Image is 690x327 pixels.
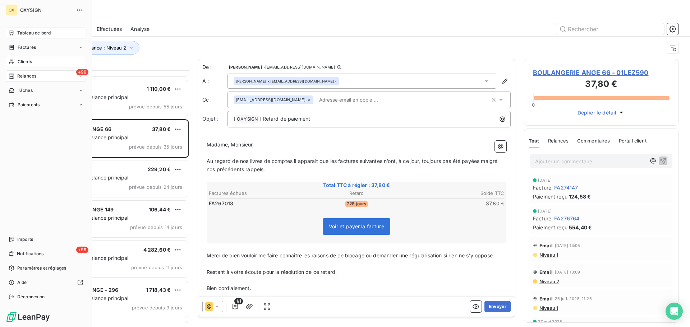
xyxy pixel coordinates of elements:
[539,296,553,302] span: Email
[18,87,33,94] span: Tâches
[207,141,254,148] span: Madame, Monsieur,
[259,116,310,122] span: ] Retard de paiement
[345,201,368,207] span: 228 jours
[147,86,171,92] span: 1 110,00 €
[236,115,259,123] span: OXYSIGN
[569,224,592,231] span: 554,40 €
[555,270,580,274] span: [DATE] 13:09
[533,193,567,200] span: Paiement reçu
[6,277,86,288] a: Aide
[129,144,182,150] span: prévue depuis 35 jours
[406,200,505,207] td: 37,80 €
[97,25,122,33] span: Effectuées
[569,193,591,200] span: 124,58 €
[207,252,494,258] span: Merci de bien vouloir me faire connaître les raisons de ce blocage ou demander une régularisation...
[51,41,139,55] button: Niveau de relance : Niveau 2
[17,265,66,271] span: Paramètres et réglages
[207,158,499,172] span: Au regard de nos livres de comptes il apparait que les factures suivantes n’ont, à ce jour, toujo...
[533,78,670,92] h3: 37,80 €
[539,252,558,258] span: Niveau 1
[578,109,617,116] span: Déplier le détail
[209,200,233,207] span: FA267013
[18,102,40,108] span: Paiements
[202,96,227,103] label: Cc :
[538,178,552,182] span: [DATE]
[76,69,88,75] span: +99
[17,73,36,79] span: Relances
[17,251,43,257] span: Notifications
[577,138,610,144] span: Commentaires
[34,70,189,327] div: grid
[548,138,569,144] span: Relances
[148,166,171,172] span: 229,20 €
[229,65,262,69] span: [PERSON_NAME]
[6,4,17,16] div: OX
[20,7,72,13] span: OXYSIGN
[234,116,235,122] span: [
[533,224,567,231] span: Paiement reçu
[666,303,683,320] div: Open Intercom Messenger
[575,108,627,117] button: Déplier le détail
[554,215,579,222] span: FA276764
[236,79,266,84] span: [PERSON_NAME]
[554,184,578,191] span: FA274147
[207,285,251,291] span: Bien cordialement.
[533,184,553,191] span: Facture :
[555,296,592,301] span: 25 juil. 2025, 11:25
[538,319,562,324] span: 27 mai 2025
[529,138,539,144] span: Tout
[555,243,580,248] span: [DATE] 14:05
[307,190,405,197] th: Retard
[539,269,553,275] span: Email
[484,301,511,312] button: Envoyer
[316,94,399,105] input: Adresse email en copie ...
[146,287,171,293] span: 1 718,43 €
[130,25,149,33] span: Analyse
[532,102,535,108] span: 0
[17,30,51,36] span: Tableau de bord
[18,44,36,51] span: Factures
[152,126,171,132] span: 37,80 €
[539,279,559,284] span: Niveau 2
[539,243,553,248] span: Email
[76,247,88,253] span: +99
[132,305,182,310] span: prévue depuis 9 jours
[17,294,45,300] span: Déconnexion
[234,298,243,304] span: 1/1
[533,215,553,222] span: Facture :
[129,104,182,109] span: prévue depuis 55 jours
[202,78,227,85] label: À :
[149,206,171,212] span: 106,44 €
[406,190,505,197] th: Solde TTC
[236,98,305,102] span: [EMAIL_ADDRESS][DOMAIN_NAME]
[131,265,182,270] span: prévue depuis 11 jours
[61,45,126,51] span: Niveau de relance : Niveau 2
[263,65,335,69] span: - [EMAIL_ADDRESS][DOMAIN_NAME]
[129,184,182,190] span: prévue depuis 24 jours
[202,64,227,71] span: De :
[208,190,307,197] th: Factures échues
[18,59,32,65] span: Clients
[538,209,552,213] span: [DATE]
[329,223,384,229] span: Voir et payer la facture
[130,224,182,230] span: prévue depuis 14 jours
[202,116,218,122] span: Objet :
[6,311,50,323] img: Logo LeanPay
[533,68,670,78] span: BOULANGERIE ANGE 66 - 01LEZ590
[207,269,337,275] span: Restant à votre écoute pour la résolution de ce retard,
[17,236,33,243] span: Imports
[236,79,337,84] div: <[EMAIL_ADDRESS][DOMAIN_NAME]>
[619,138,647,144] span: Portail client
[17,279,27,286] span: Aide
[208,182,505,189] span: Total TTC à régler : 37,80 €
[539,305,558,311] span: Niveau 1
[143,247,171,253] span: 4 282,60 €
[556,23,664,35] input: Rechercher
